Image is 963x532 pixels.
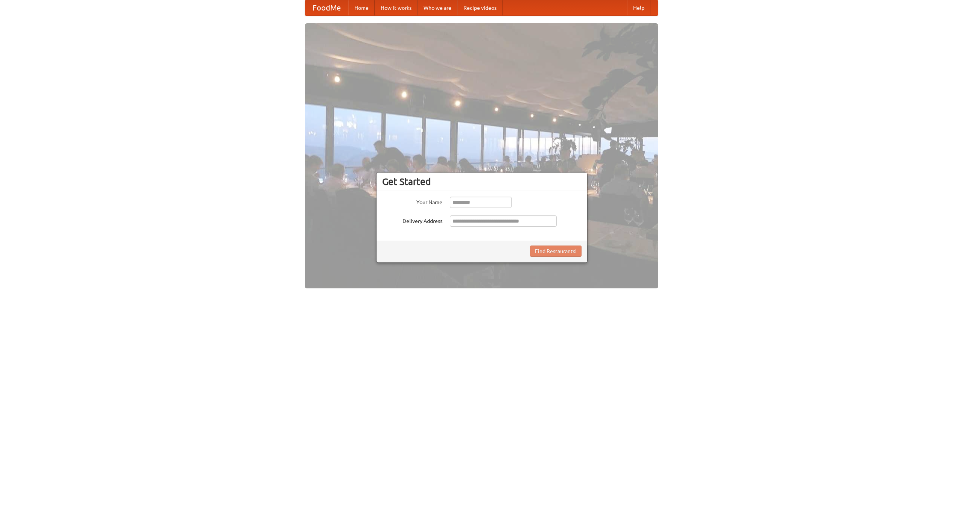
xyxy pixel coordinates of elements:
a: Recipe videos [457,0,503,15]
a: Who we are [418,0,457,15]
a: How it works [375,0,418,15]
label: Delivery Address [382,215,442,225]
a: Home [348,0,375,15]
a: Help [627,0,650,15]
button: Find Restaurants! [530,246,582,257]
h3: Get Started [382,176,582,187]
label: Your Name [382,197,442,206]
a: FoodMe [305,0,348,15]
